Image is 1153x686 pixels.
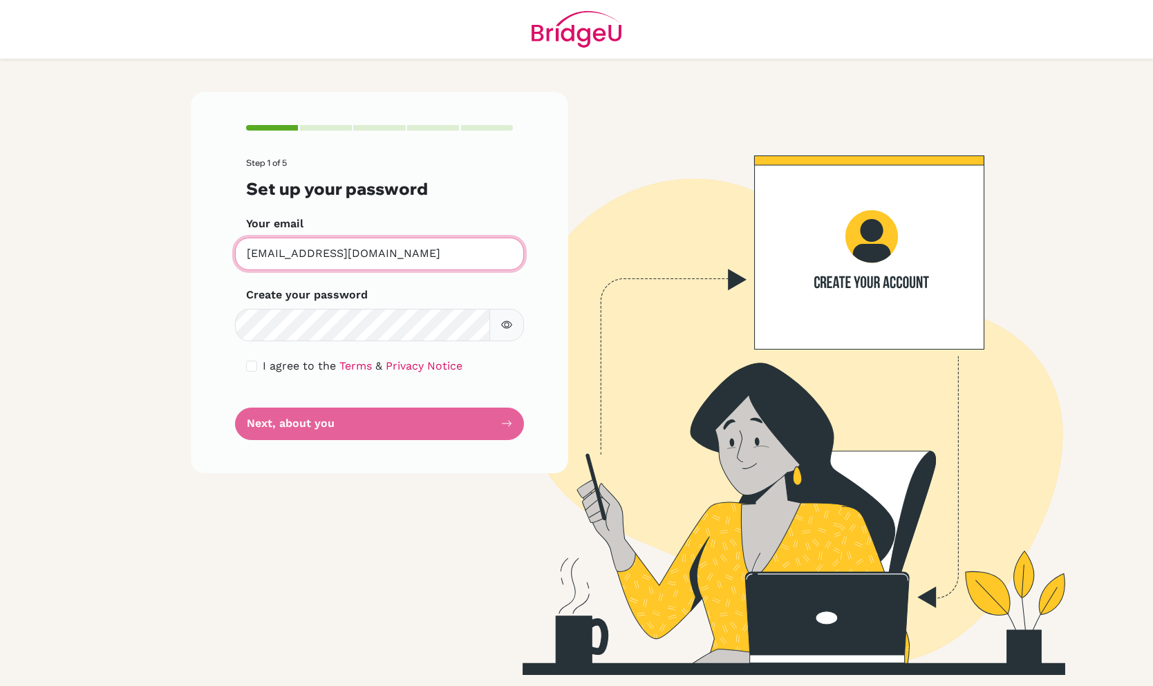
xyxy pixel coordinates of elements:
[235,238,524,270] input: Insert your email*
[375,359,382,372] span: &
[246,179,513,199] h3: Set up your password
[246,158,287,168] span: Step 1 of 5
[339,359,372,372] a: Terms
[263,359,336,372] span: I agree to the
[246,216,303,232] label: Your email
[386,359,462,372] a: Privacy Notice
[246,287,368,303] label: Create your password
